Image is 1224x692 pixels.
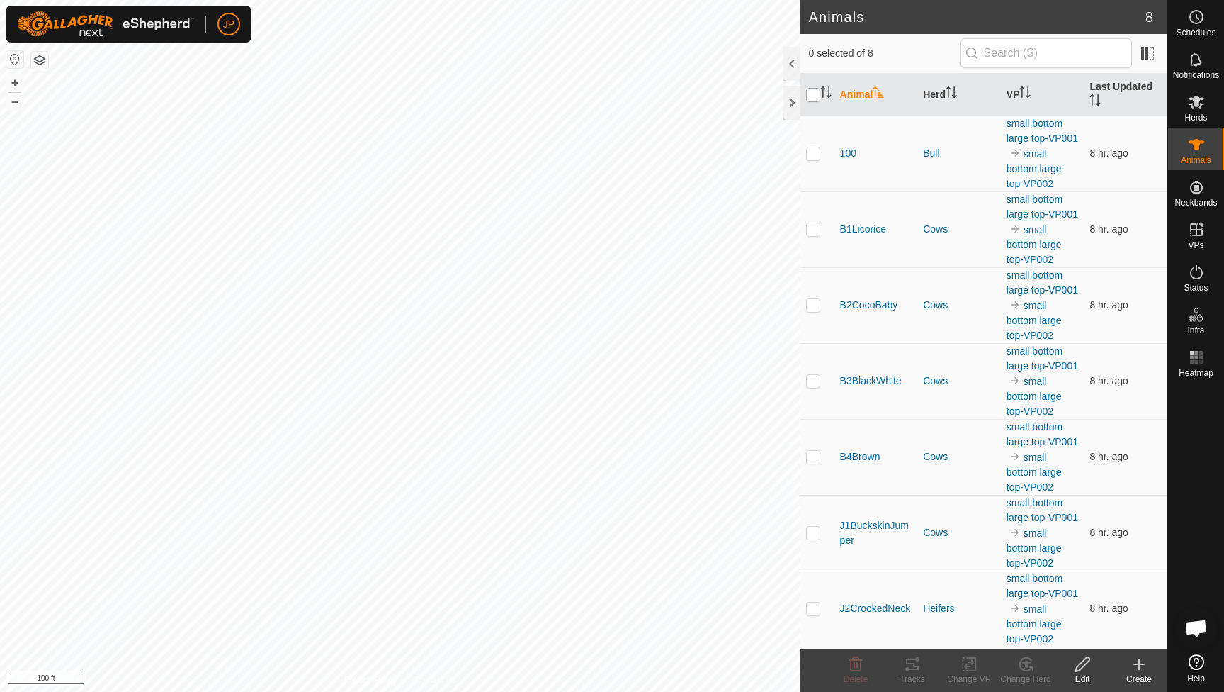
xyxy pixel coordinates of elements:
[917,74,1001,116] th: Herd
[344,674,397,686] a: Privacy Policy
[1007,421,1078,447] a: small bottom large top-VP001
[1007,649,1078,675] a: small bottom large top-VP001
[1089,375,1128,386] span: Sep 7, 2025 at 10:32 PM
[1111,673,1167,686] div: Create
[1007,452,1062,493] a: small bottom large top-VP002
[1089,527,1128,538] span: Sep 7, 2025 at 10:32 PM
[834,74,918,116] th: Animal
[1009,147,1021,159] img: to
[1089,299,1128,311] span: Sep 7, 2025 at 10:32 PM
[1007,300,1062,341] a: small bottom large top-VP002
[1089,451,1128,462] span: Sep 7, 2025 at 10:32 PM
[1007,345,1078,372] a: small bottom large top-VP001
[1089,147,1128,159] span: Sep 7, 2025 at 10:32 PM
[1001,74,1084,116] th: VP
[1179,369,1213,377] span: Heatmap
[6,51,23,68] button: Reset Map
[223,17,234,32] span: JP
[1173,71,1219,79] span: Notifications
[1089,603,1128,614] span: Sep 7, 2025 at 10:32 PM
[820,89,832,100] p-sorticon: Activate to sort
[1009,299,1021,311] img: to
[840,518,912,548] span: J1BuckskinJumper
[923,450,995,464] div: Cows
[844,674,868,684] span: Delete
[840,374,902,389] span: B3BlackWhite
[1007,376,1062,417] a: small bottom large top-VP002
[1007,224,1062,265] a: small bottom large top-VP002
[946,89,957,100] p-sorticon: Activate to sort
[6,74,23,91] button: +
[1009,375,1021,386] img: to
[1188,241,1203,250] span: VPs
[414,674,455,686] a: Contact Us
[1184,113,1207,122] span: Herds
[1007,194,1078,220] a: small bottom large top-VP001
[1009,223,1021,235] img: to
[1007,603,1062,644] a: small bottom large top-VP002
[1007,269,1078,296] a: small bottom large top-VP001
[1007,118,1078,144] a: small bottom large top-VP001
[1084,74,1167,116] th: Last Updated
[1175,607,1218,649] div: Open chat
[1181,156,1211,164] span: Animals
[923,222,995,237] div: Cows
[873,89,884,100] p-sorticon: Activate to sort
[923,298,995,313] div: Cows
[840,146,856,161] span: 100
[1145,6,1153,28] span: 8
[1187,674,1205,683] span: Help
[923,601,995,616] div: Heifers
[1009,527,1021,538] img: to
[1089,223,1128,235] span: Sep 7, 2025 at 10:32 PM
[997,673,1054,686] div: Change Herd
[1007,528,1062,569] a: small bottom large top-VP002
[1089,96,1101,108] p-sorticon: Activate to sort
[941,673,997,686] div: Change VP
[1174,199,1217,207] span: Neckbands
[1187,326,1204,335] span: Infra
[960,38,1132,68] input: Search (S)
[1009,451,1021,462] img: to
[31,52,48,69] button: Map Layers
[1007,148,1062,189] a: small bottom large top-VP002
[809,9,1145,26] h2: Animals
[923,146,995,161] div: Bull
[840,298,898,313] span: B2CocoBaby
[840,222,886,237] span: B1Licorice
[1176,28,1215,37] span: Schedules
[923,525,995,540] div: Cows
[1054,673,1111,686] div: Edit
[1184,284,1208,292] span: Status
[1168,649,1224,688] a: Help
[1007,497,1078,523] a: small bottom large top-VP001
[17,11,194,37] img: Gallagher Logo
[840,450,880,464] span: B4Brown
[6,93,23,110] button: –
[1019,89,1031,100] p-sorticon: Activate to sort
[923,374,995,389] div: Cows
[884,673,941,686] div: Tracks
[1007,573,1078,599] a: small bottom large top-VP001
[840,601,911,616] span: J2CrookedNeck
[809,46,960,61] span: 0 selected of 8
[1009,603,1021,614] img: to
